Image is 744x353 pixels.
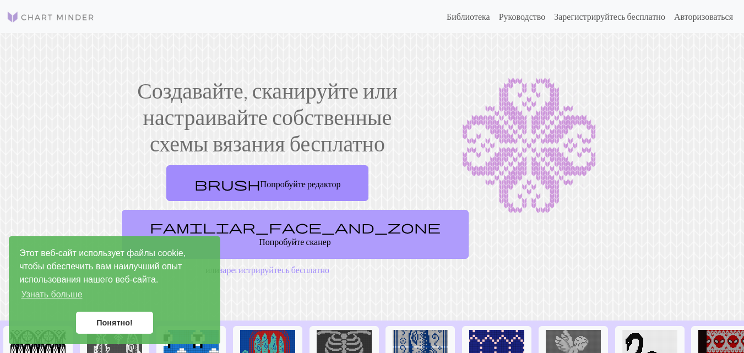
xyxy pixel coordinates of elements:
[554,11,665,21] font: Зарегистрируйтесь бесплатно
[137,77,398,156] font: Создавайте, сканируйте или настраивайте собственные схемы вязания бесплатно
[674,11,733,21] font: Авторизоваться
[219,264,329,275] a: зарегистрируйтесь бесплатно
[96,318,133,327] font: Понятно!
[19,286,84,303] a: узнать больше о файлах cookie
[166,165,369,201] a: Попробуйте редактор
[76,312,153,334] a: отклонить сообщение о cookie
[194,176,260,192] span: brush
[7,10,95,24] img: Логотип
[260,178,341,189] font: Попробуйте редактор
[9,236,220,344] div: согласие на использование cookie
[495,6,550,28] a: Руководство
[19,248,186,284] font: Этот веб-сайт использует файлы cookie, чтобы обеспечить вам наилучший опыт использования нашего в...
[442,6,495,28] a: Библиотека
[122,210,469,259] a: Попробуйте сканер
[431,77,627,215] img: Пример диаграммы
[259,236,331,247] font: Попробуйте сканер
[447,11,490,21] font: Библиотека
[499,11,546,21] font: Руководство
[21,290,82,299] font: Узнать больше
[150,219,441,235] span: familiar_face_and_zone
[670,6,737,28] a: Авторизоваться
[550,6,670,28] a: Зарегистрируйтесь бесплатно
